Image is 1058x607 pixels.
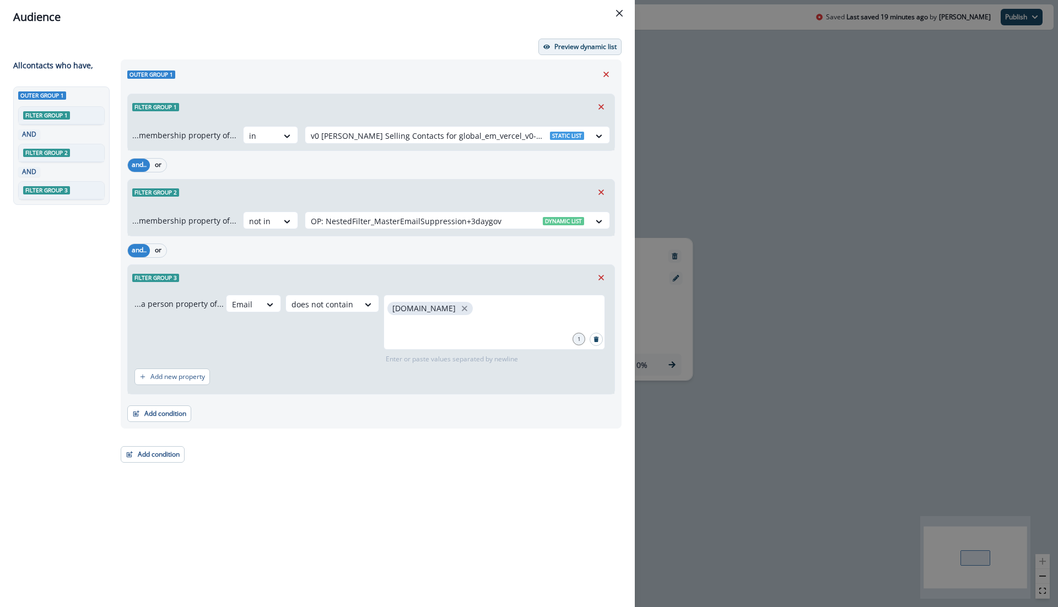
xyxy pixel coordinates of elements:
button: close [459,303,470,314]
p: ...a person property of... [134,298,224,310]
button: and.. [128,159,150,172]
span: Outer group 1 [18,91,66,100]
span: Filter group 3 [132,274,179,282]
p: Preview dynamic list [554,43,617,51]
span: Outer group 1 [127,71,175,79]
p: AND [20,167,38,177]
button: Remove [597,66,615,83]
button: Remove [592,99,610,115]
span: Filter group 1 [23,111,70,120]
p: All contact s who have, [13,59,93,71]
p: AND [20,129,38,139]
div: Audience [13,9,622,25]
button: Add condition [121,446,185,463]
span: Filter group 2 [132,188,179,197]
span: Filter group 2 [23,149,70,157]
p: ...membership property of... [132,215,236,226]
button: Close [611,4,628,22]
button: Add condition [127,405,191,422]
span: Filter group 1 [132,103,179,111]
button: and.. [128,244,150,257]
p: [DOMAIN_NAME] [392,304,456,313]
span: Filter group 3 [23,186,70,194]
button: or [150,244,166,257]
p: Add new property [150,373,205,381]
p: Enter or paste values separated by newline [384,354,520,364]
button: Remove [592,184,610,200]
p: ...membership property of... [132,129,236,141]
button: Add new property [134,368,210,385]
button: Search [590,333,603,346]
button: Remove [592,269,610,286]
div: 1 [573,333,585,345]
button: Preview dynamic list [538,39,622,55]
button: or [150,159,166,172]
